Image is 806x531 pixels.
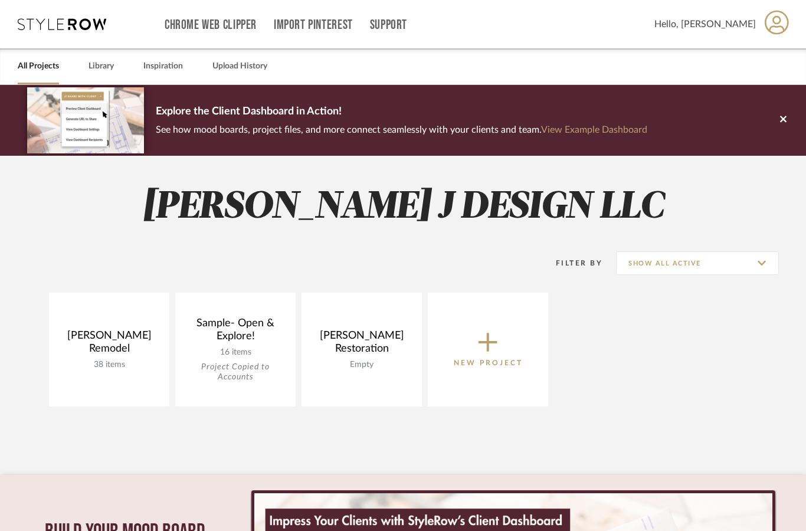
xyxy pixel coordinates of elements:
[143,58,183,74] a: Inspiration
[370,20,407,30] a: Support
[428,293,548,407] button: New Project
[311,360,412,370] div: Empty
[156,122,647,138] p: See how mood boards, project files, and more connect seamlessly with your clients and team.
[27,87,144,153] img: d5d033c5-7b12-40c2-a960-1ecee1989c38.png
[156,103,647,122] p: Explore the Client Dashboard in Action!
[58,360,160,370] div: 38 items
[212,58,267,74] a: Upload History
[89,58,114,74] a: Library
[185,362,286,382] div: Project Copied to Accounts
[18,58,59,74] a: All Projects
[58,329,160,360] div: [PERSON_NAME] Remodel
[541,125,647,135] a: View Example Dashboard
[185,348,286,358] div: 16 items
[654,17,756,31] span: Hello, [PERSON_NAME]
[274,20,353,30] a: Import Pinterest
[311,329,412,360] div: [PERSON_NAME] Restoration
[454,357,523,369] p: New Project
[165,20,257,30] a: Chrome Web Clipper
[540,257,602,269] div: Filter By
[185,317,286,348] div: Sample- Open & Explore!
